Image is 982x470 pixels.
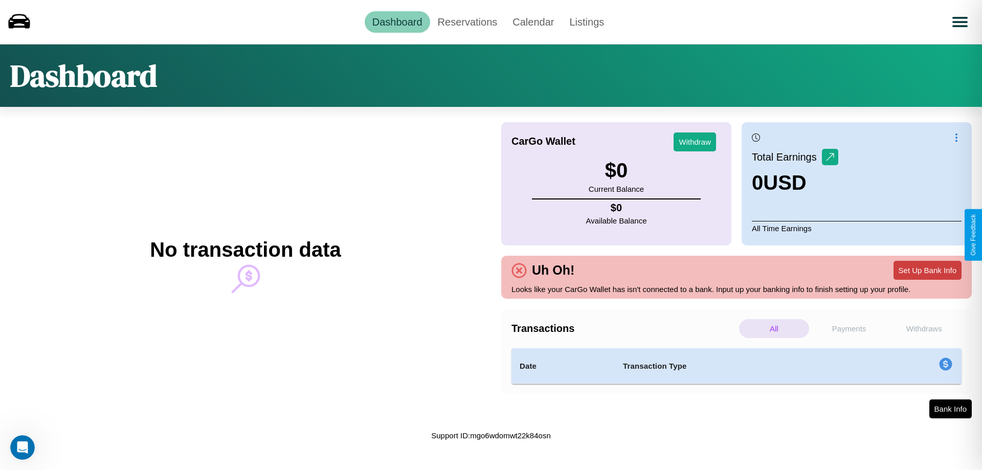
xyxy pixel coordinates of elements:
[752,171,838,194] h3: 0 USD
[889,319,959,338] p: Withdraws
[752,221,962,235] p: All Time Earnings
[365,11,430,33] a: Dashboard
[970,214,977,256] div: Give Feedback
[752,148,822,166] p: Total Earnings
[430,11,505,33] a: Reservations
[814,319,884,338] p: Payments
[674,132,716,151] button: Withdraw
[623,360,855,372] h4: Transaction Type
[520,360,607,372] h4: Date
[150,238,341,261] h2: No transaction data
[589,159,644,182] h3: $ 0
[505,11,562,33] a: Calendar
[894,261,962,280] button: Set Up Bank Info
[929,399,972,418] button: Bank Info
[586,214,647,228] p: Available Balance
[562,11,612,33] a: Listings
[511,323,736,334] h4: Transactions
[511,136,575,147] h4: CarGo Wallet
[739,319,809,338] p: All
[511,282,962,296] p: Looks like your CarGo Wallet has isn't connected to a bank. Input up your banking info to finish ...
[431,429,550,442] p: Support ID: mgo6wdomwt22k84osn
[527,263,579,278] h4: Uh Oh!
[10,55,157,97] h1: Dashboard
[10,435,35,460] iframe: Intercom live chat
[589,182,644,196] p: Current Balance
[946,8,974,36] button: Open menu
[586,202,647,214] h4: $ 0
[511,348,962,384] table: simple table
